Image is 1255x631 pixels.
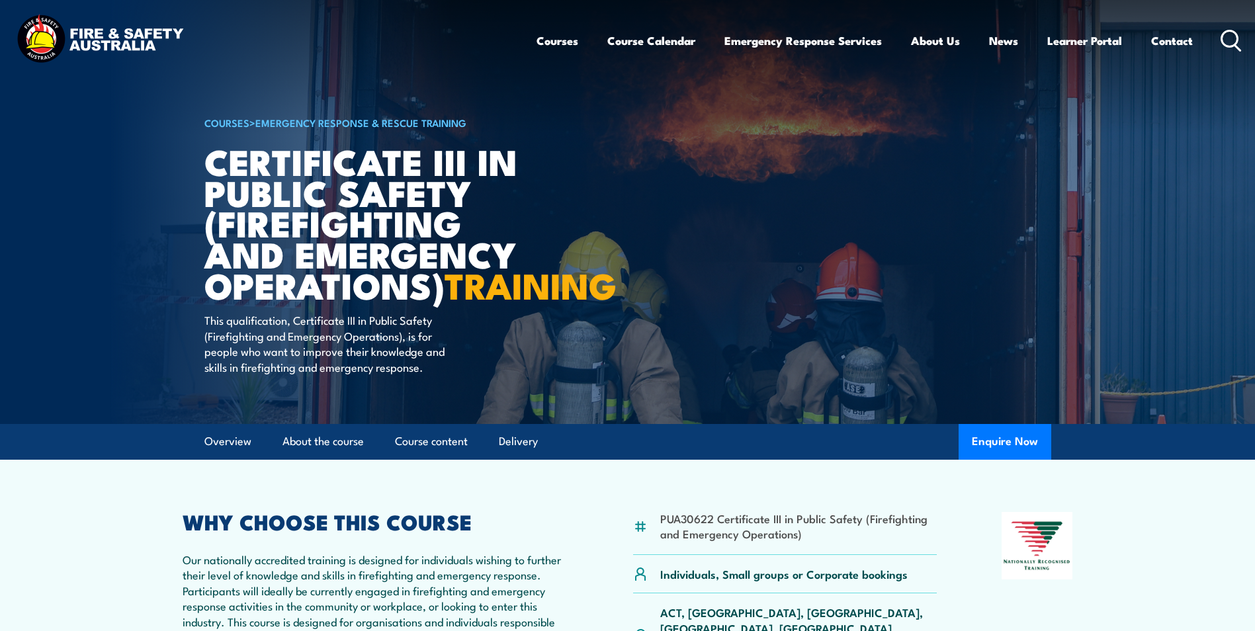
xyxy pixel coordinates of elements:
a: Contact [1151,23,1193,58]
a: About the course [282,424,364,459]
a: Emergency Response & Rescue Training [255,115,466,130]
img: Nationally Recognised Training logo. [1002,512,1073,579]
a: News [989,23,1018,58]
strong: TRAINING [445,257,617,312]
p: Individuals, Small groups or Corporate bookings [660,566,908,581]
a: Learner Portal [1047,23,1122,58]
a: Course Calendar [607,23,695,58]
a: COURSES [204,115,249,130]
p: This qualification, Certificate III in Public Safety (Firefighting and Emergency Operations), is ... [204,312,446,374]
a: Delivery [499,424,538,459]
a: About Us [911,23,960,58]
a: Emergency Response Services [724,23,882,58]
a: Overview [204,424,251,459]
h1: Certificate III in Public Safety (Firefighting and Emergency Operations) [204,146,531,300]
a: Courses [537,23,578,58]
button: Enquire Now [959,424,1051,460]
li: PUA30622 Certificate III in Public Safety (Firefighting and Emergency Operations) [660,511,937,542]
a: Course content [395,424,468,459]
h2: WHY CHOOSE THIS COURSE [183,512,569,530]
h6: > [204,114,531,130]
